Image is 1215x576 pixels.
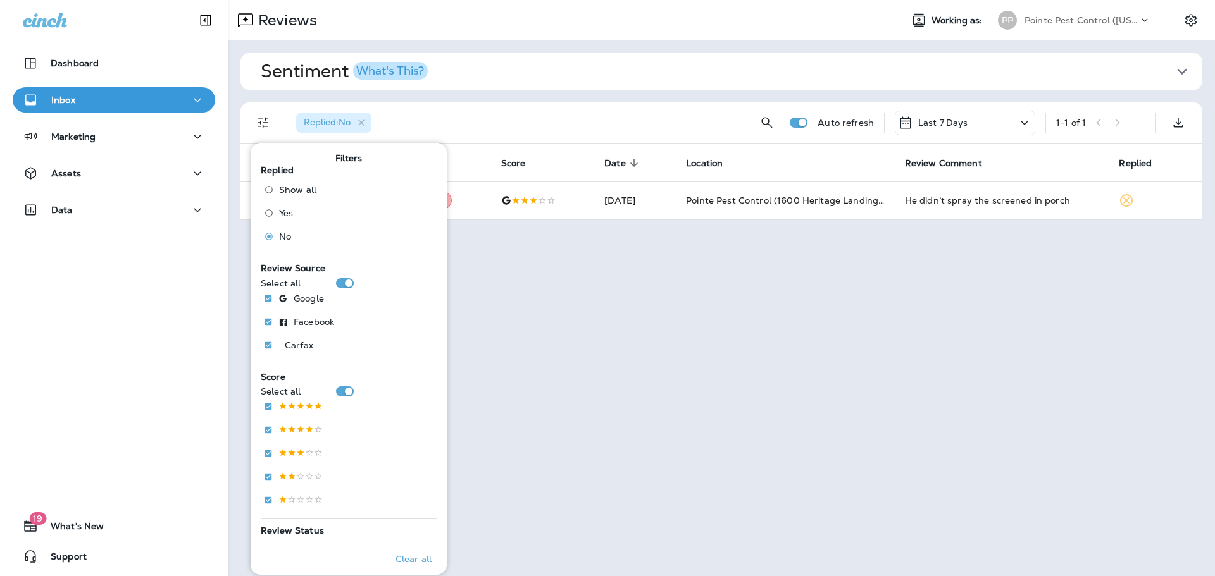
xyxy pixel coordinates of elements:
[396,554,432,564] p: Clear all
[253,11,317,30] p: Reviews
[1025,15,1138,25] p: Pointe Pest Control ([US_STATE])
[51,132,96,142] p: Marketing
[13,87,215,113] button: Inbox
[501,158,526,169] span: Score
[261,61,428,82] h1: Sentiment
[390,543,437,575] button: Clear all
[261,525,324,536] span: Review Status
[279,231,291,242] span: No
[1056,118,1086,128] div: 1 - 1 of 1
[38,551,87,567] span: Support
[251,110,276,135] button: Filters
[1166,110,1191,135] button: Export as CSV
[905,194,1099,207] div: He didn’t spray the screened in porch
[1119,158,1152,169] span: Replied
[905,157,999,169] span: Review Comment
[1180,9,1202,32] button: Settings
[51,95,75,105] p: Inbox
[1119,157,1168,169] span: Replied
[285,340,313,350] p: Carfax
[686,157,739,169] span: Location
[261,164,294,176] span: Replied
[13,161,215,186] button: Assets
[998,11,1017,30] div: PP
[13,51,215,76] button: Dashboard
[279,208,293,218] span: Yes
[261,386,301,396] p: Select all
[13,513,215,539] button: 19What's New
[335,153,363,164] span: Filters
[261,278,301,288] p: Select all
[304,116,351,128] span: Replied : No
[604,157,642,169] span: Date
[294,317,334,327] p: Facebook
[13,544,215,569] button: Support
[604,158,626,169] span: Date
[356,65,424,77] div: What's This?
[13,124,215,149] button: Marketing
[51,58,99,68] p: Dashboard
[754,110,780,135] button: Search Reviews
[931,15,985,26] span: Working as:
[686,158,723,169] span: Location
[501,157,542,169] span: Score
[296,113,371,133] div: Replied:No
[261,262,325,274] span: Review Source
[294,293,324,303] p: Google
[918,118,968,128] p: Last 7 Days
[251,135,447,575] div: Filters
[29,512,46,525] span: 19
[818,118,874,128] p: Auto refresh
[251,53,1212,90] button: SentimentWhat's This?
[51,168,81,178] p: Assets
[594,181,676,219] td: [DATE]
[13,197,215,223] button: Data
[686,195,925,206] span: Pointe Pest Control (1600 Heritage Landing suite 212j)
[279,185,316,195] span: Show all
[51,205,73,215] p: Data
[188,8,223,33] button: Collapse Sidebar
[353,62,428,80] button: What's This?
[38,521,104,536] span: What's New
[905,158,982,169] span: Review Comment
[261,371,285,383] span: Score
